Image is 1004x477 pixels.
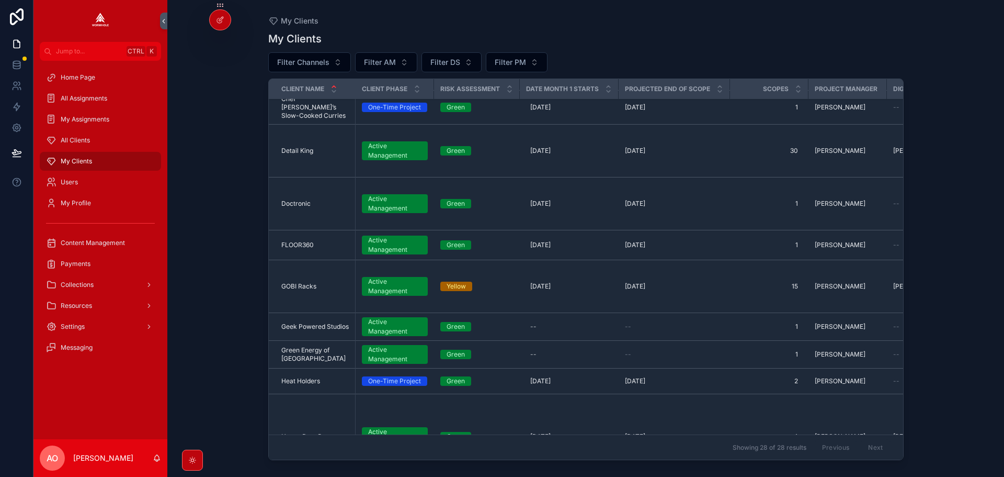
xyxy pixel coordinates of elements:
a: One-Time Project [362,376,428,386]
a: Resources [40,296,161,315]
span: Digital Strategist [893,85,959,93]
a: [DATE] [625,377,724,385]
a: [PERSON_NAME] [815,350,881,359]
a: [DATE] [526,142,612,159]
span: [DATE] [530,377,551,385]
span: Heavy Duty Pros [281,432,332,441]
a: [PERSON_NAME] [815,199,881,208]
div: Green [447,146,465,156]
span: [PERSON_NAME] [893,147,944,155]
a: [PERSON_NAME] [893,432,959,441]
a: One-Time Project [362,103,428,112]
button: Select Button [486,52,547,72]
a: All Clients [40,131,161,150]
a: Active Management [362,317,428,336]
span: Project Manager [815,85,877,93]
span: Date Month 1 Starts [526,85,599,93]
span: 1 [740,241,798,249]
span: [DATE] [625,147,645,155]
span: -- [893,103,899,112]
a: My Clients [268,16,318,26]
span: My Clients [61,157,92,165]
div: Green [447,350,465,359]
span: [PERSON_NAME] [815,241,865,249]
div: Active Management [368,345,421,364]
a: Messaging [40,338,161,357]
a: Geek Powered Studios [281,323,349,331]
a: -- [625,350,724,359]
span: FLOOR360 [281,241,314,249]
span: -- [625,323,631,331]
span: Detail King [281,147,313,155]
a: [PERSON_NAME] [815,241,881,249]
span: Scopes [763,85,789,93]
a: Active Management [362,236,428,254]
a: [DATE] [625,147,724,155]
span: [PERSON_NAME] [815,323,865,331]
div: One-Time Project [368,103,421,112]
div: Green [447,322,465,331]
a: All Assignments [40,89,161,108]
a: Green [440,432,514,441]
a: 15 [736,278,802,295]
a: [PERSON_NAME] [815,377,881,385]
span: K [147,47,156,56]
a: Green [440,103,514,112]
span: Payments [61,260,90,268]
a: Green [440,240,514,250]
a: My Profile [40,194,161,213]
span: Messaging [61,343,93,352]
a: FLOOR360 [281,241,349,249]
a: -- [893,323,959,331]
a: [DATE] [625,103,724,112]
span: -- [893,241,899,249]
span: [DATE] [625,377,645,385]
a: [DATE] [526,373,612,390]
span: Doctronic [281,199,311,208]
span: Resources [61,302,92,310]
span: [DATE] [625,432,645,441]
span: [PERSON_NAME] [815,282,865,291]
span: -- [893,377,899,385]
div: Yellow [447,282,466,291]
div: One-Time Project [368,376,421,386]
div: Active Management [368,277,421,296]
span: [DATE] [625,199,645,208]
span: Filter Channels [277,57,329,68]
span: [PERSON_NAME] [815,103,865,112]
span: [PERSON_NAME] [815,199,865,208]
a: Content Management [40,234,161,252]
a: Yellow [440,282,514,291]
span: All Assignments [61,94,107,103]
div: scrollable content [33,61,167,371]
a: Green [440,146,514,156]
span: 15 [740,282,798,291]
span: 1 [740,350,798,359]
span: 4 [740,432,798,441]
span: -- [893,199,899,208]
a: 2 [736,373,802,390]
span: [DATE] [530,432,551,441]
div: Green [447,432,465,441]
a: -- [526,346,612,363]
span: [DATE] [625,241,645,249]
span: [PERSON_NAME] [893,432,944,441]
a: [PERSON_NAME] [815,323,881,331]
a: Doctronic [281,199,349,208]
a: 1 [736,318,802,335]
span: 30 [740,147,798,155]
span: All Clients [61,136,90,145]
a: Heat Holders [281,377,349,385]
a: 30 [736,142,802,159]
a: [PERSON_NAME] [893,282,959,291]
div: Active Management [368,236,421,254]
a: -- [625,323,724,331]
a: [PERSON_NAME] [815,147,881,155]
a: Chef [PERSON_NAME]’s Slow-Cooked Curries [281,95,349,120]
div: -- [530,323,537,331]
a: -- [526,318,612,335]
div: Green [447,240,465,250]
a: Green Energy of [GEOGRAPHIC_DATA] [281,346,349,363]
span: 1 [740,199,798,208]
